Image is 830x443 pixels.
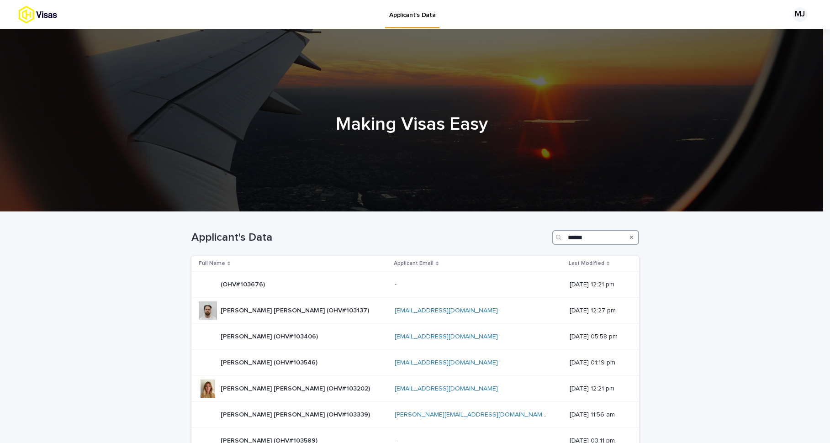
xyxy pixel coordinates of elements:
[570,281,624,289] p: [DATE] 12:21 pm
[188,113,635,135] h1: Making Visas Easy
[221,305,371,315] p: [PERSON_NAME] [PERSON_NAME] (OHV#103137)
[395,385,498,392] a: [EMAIL_ADDRESS][DOMAIN_NAME]
[395,307,498,314] a: [EMAIL_ADDRESS][DOMAIN_NAME]
[221,357,319,367] p: [PERSON_NAME] (OHV#103546)
[199,258,225,269] p: Full Name
[191,231,549,244] h1: Applicant's Data
[191,350,639,376] tr: [PERSON_NAME] (OHV#103546)[PERSON_NAME] (OHV#103546) [EMAIL_ADDRESS][DOMAIN_NAME] [DATE] 01:19 pm
[191,402,639,428] tr: [PERSON_NAME] [PERSON_NAME] (OHV#103339)[PERSON_NAME] [PERSON_NAME] (OHV#103339) [PERSON_NAME][EM...
[569,258,604,269] p: Last Modified
[221,331,320,341] p: [PERSON_NAME] (OHV#103406)
[570,411,624,419] p: [DATE] 11:56 am
[793,7,807,22] div: MJ
[570,307,624,315] p: [DATE] 12:27 pm
[221,409,372,419] p: [PERSON_NAME] [PERSON_NAME] (OHV#103339)
[552,230,639,245] input: Search
[191,324,639,350] tr: [PERSON_NAME] (OHV#103406)[PERSON_NAME] (OHV#103406) [EMAIL_ADDRESS][DOMAIN_NAME] [DATE] 05:58 pm
[395,333,498,340] a: [EMAIL_ADDRESS][DOMAIN_NAME]
[18,5,90,24] img: tx8HrbJQv2PFQx4TXEq5
[570,385,624,393] p: [DATE] 12:21 pm
[395,411,548,418] a: [PERSON_NAME][EMAIL_ADDRESS][DOMAIN_NAME]
[221,383,372,393] p: [PERSON_NAME] [PERSON_NAME] (OHV#103202)
[191,272,639,298] tr: (OHV#103676)(OHV#103676) -- [DATE] 12:21 pm
[394,258,434,269] p: Applicant Email
[570,359,624,367] p: [DATE] 01:19 pm
[395,279,398,289] p: -
[395,359,498,366] a: [EMAIL_ADDRESS][DOMAIN_NAME]
[191,298,639,324] tr: [PERSON_NAME] [PERSON_NAME] (OHV#103137)[PERSON_NAME] [PERSON_NAME] (OHV#103137) [EMAIL_ADDRESS][...
[191,376,639,402] tr: [PERSON_NAME] [PERSON_NAME] (OHV#103202)[PERSON_NAME] [PERSON_NAME] (OHV#103202) [EMAIL_ADDRESS][...
[221,279,267,289] p: (OHV#103676)
[570,333,624,341] p: [DATE] 05:58 pm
